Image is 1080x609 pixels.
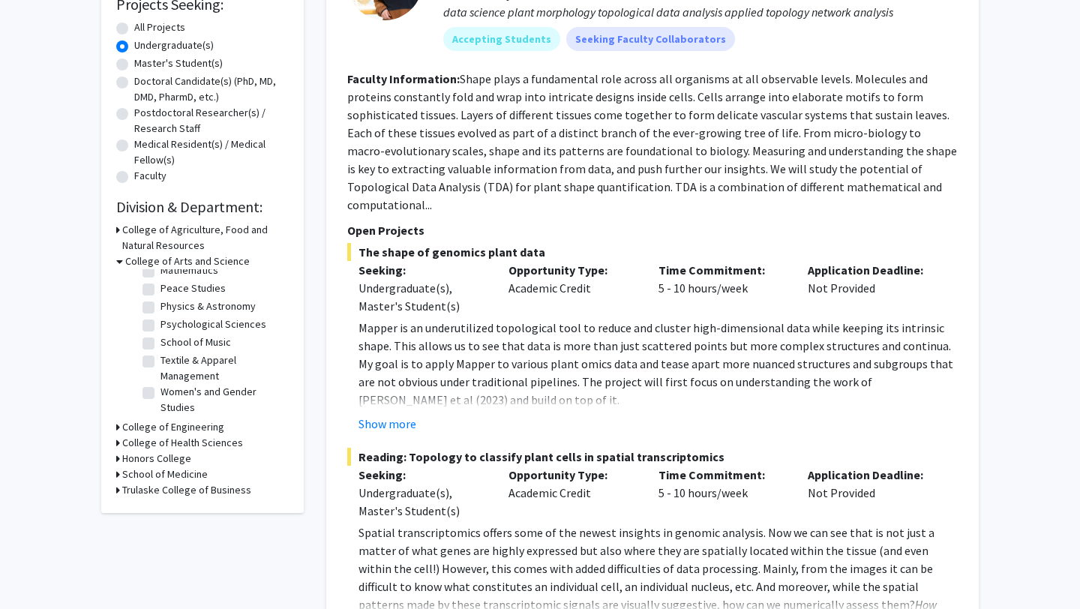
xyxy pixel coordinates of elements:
[134,168,166,184] label: Faculty
[122,222,289,253] h3: College of Agriculture, Food and Natural Resources
[160,334,231,350] label: School of Music
[647,466,797,520] div: 5 - 10 hours/week
[647,261,797,315] div: 5 - 10 hours/week
[134,105,289,136] label: Postdoctoral Researcher(s) / Research Staff
[347,71,957,212] fg-read-more: Shape plays a fundamental role across all organisms at all observable levels. Molecules and prote...
[358,484,486,520] div: Undergraduate(s), Master's Student(s)
[508,261,636,279] p: Opportunity Type:
[497,466,647,520] div: Academic Credit
[122,451,191,466] h3: Honors College
[358,319,958,409] p: Mapper is an underutilized topological tool to reduce and cluster high-dimensional data while kee...
[160,352,285,384] label: Textile & Apparel Management
[808,466,935,484] p: Application Deadline:
[497,261,647,315] div: Academic Credit
[134,55,223,71] label: Master's Student(s)
[796,466,946,520] div: Not Provided
[134,19,185,35] label: All Projects
[347,221,958,239] p: Open Projects
[160,280,226,296] label: Peace Studies
[125,253,250,269] h3: College of Arts and Science
[347,448,958,466] span: Reading: Topology to classify plant cells in spatial transcriptomics
[116,198,289,216] h2: Division & Department:
[122,419,224,435] h3: College of Engineering
[160,298,256,314] label: Physics & Astronomy
[358,279,486,315] div: Undergraduate(s), Master's Student(s)
[347,71,460,86] b: Faculty Information:
[11,541,64,598] iframe: Chat
[347,243,958,261] span: The shape of genomics plant data
[134,37,214,53] label: Undergraduate(s)
[508,466,636,484] p: Opportunity Type:
[443,3,958,21] div: data science plant morphology topological data analysis applied topology network analysis
[358,466,486,484] p: Seeking:
[160,262,218,278] label: Mathematics
[160,384,285,415] label: Women's and Gender Studies
[122,482,251,498] h3: Trulaske College of Business
[160,316,266,332] label: Psychological Sciences
[658,466,786,484] p: Time Commitment:
[443,27,560,51] mat-chip: Accepting Students
[134,136,289,168] label: Medical Resident(s) / Medical Fellow(s)
[358,415,416,433] button: Show more
[358,261,486,279] p: Seeking:
[658,261,786,279] p: Time Commitment:
[796,261,946,315] div: Not Provided
[808,261,935,279] p: Application Deadline:
[134,73,289,105] label: Doctoral Candidate(s) (PhD, MD, DMD, PharmD, etc.)
[122,435,243,451] h3: College of Health Sciences
[566,27,735,51] mat-chip: Seeking Faculty Collaborators
[122,466,208,482] h3: School of Medicine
